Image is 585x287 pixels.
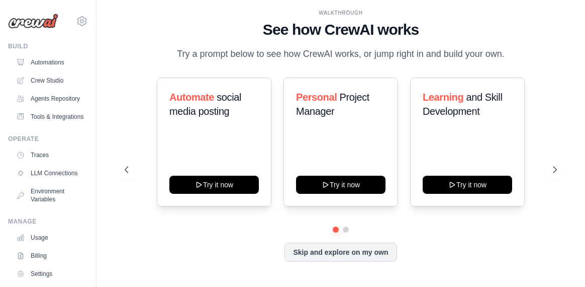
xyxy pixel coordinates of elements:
a: Settings [12,266,88,282]
button: Try it now [423,176,512,194]
div: Build [8,42,88,50]
a: Usage [12,230,88,246]
a: Automations [12,54,88,70]
div: WALKTHROUGH [125,9,557,17]
span: Personal [296,92,337,103]
button: Try it now [169,176,259,194]
a: Billing [12,248,88,264]
button: Try it now [296,176,385,194]
span: Project Manager [296,92,369,117]
img: Logo [8,14,58,29]
div: Operate [8,135,88,143]
button: Skip and explore on my own [284,243,397,262]
span: Learning [423,92,463,103]
a: Tools & Integrations [12,109,88,125]
h1: See how CrewAI works [125,21,557,39]
a: Crew Studio [12,73,88,89]
a: Environment Variables [12,183,88,207]
span: Automate [169,92,214,103]
p: Try a prompt below to see how CrewAI works, or jump right in and build your own. [172,47,510,61]
a: LLM Connections [12,165,88,181]
div: Manage [8,218,88,226]
a: Traces [12,147,88,163]
a: Agents Repository [12,91,88,107]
